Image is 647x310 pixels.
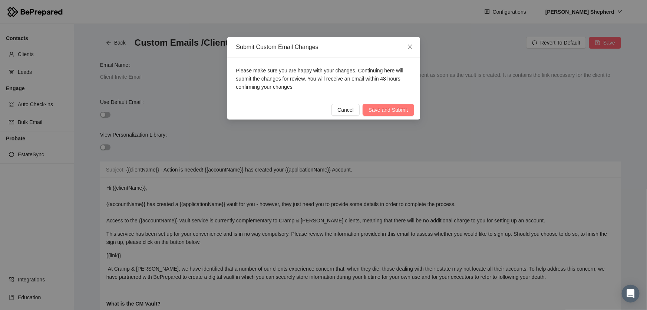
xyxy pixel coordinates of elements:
[331,104,360,116] button: Cancel
[236,68,403,90] span: Please make sure you are happy with your changes. Continuing here will submit the changes for rev...
[337,106,354,114] span: Cancel
[363,104,414,116] button: Save and Submit
[622,285,640,303] div: Open Intercom Messenger
[400,37,420,57] button: Close
[236,43,411,51] div: Submit Custom Email Changes
[369,106,408,114] span: Save and Submit
[407,44,413,50] span: close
